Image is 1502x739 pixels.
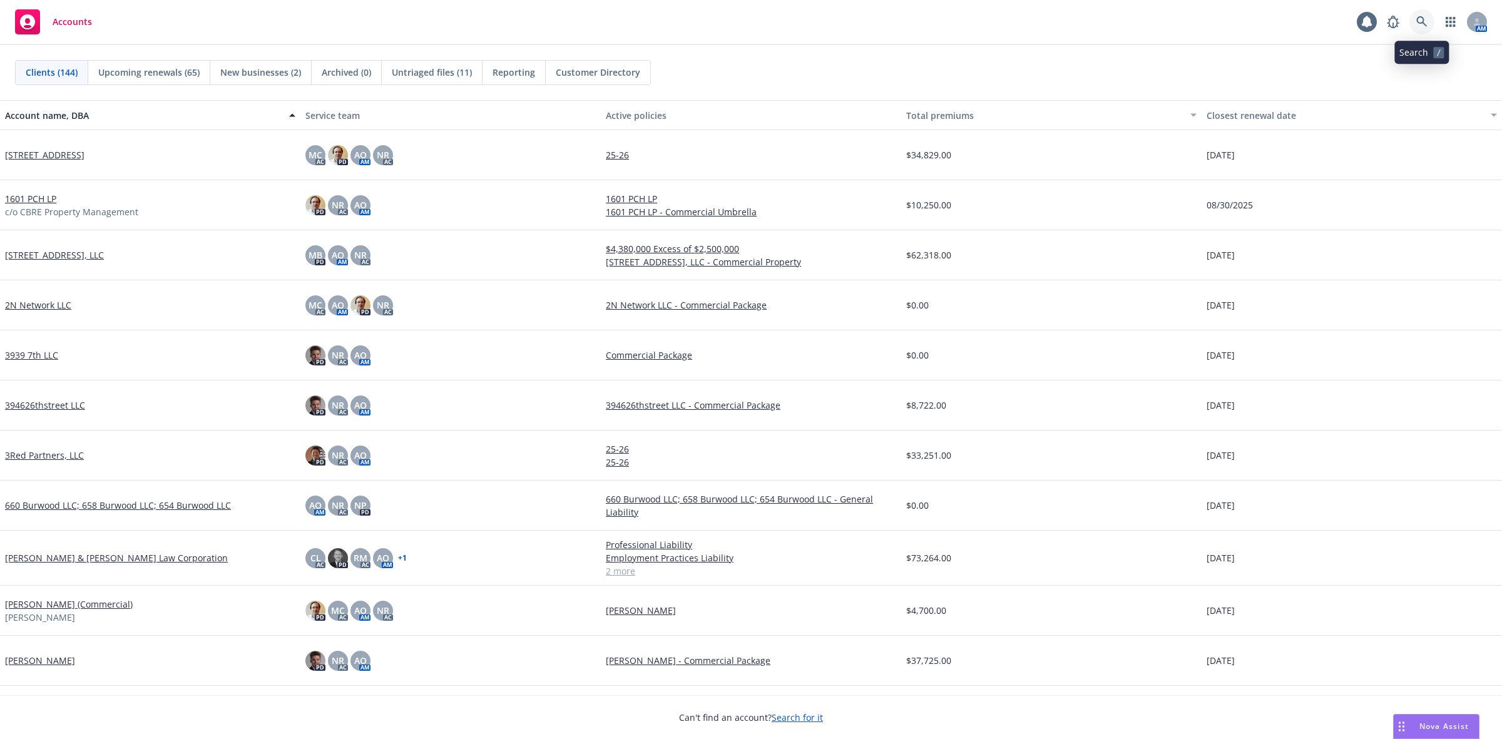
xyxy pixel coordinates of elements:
[906,551,951,564] span: $73,264.00
[1207,298,1235,312] span: [DATE]
[332,198,344,212] span: NR
[606,148,896,161] a: 25-26
[1207,449,1235,462] span: [DATE]
[906,654,951,667] span: $37,725.00
[1207,248,1235,262] span: [DATE]
[354,654,367,667] span: AO
[392,66,472,79] span: Untriaged files (11)
[1207,604,1235,617] span: [DATE]
[606,456,896,469] a: 25-26
[906,349,929,362] span: $0.00
[606,192,896,205] a: 1601 PCH LP
[1207,551,1235,564] span: [DATE]
[354,248,367,262] span: NR
[350,295,370,315] img: photo
[906,298,929,312] span: $0.00
[354,399,367,412] span: AO
[906,604,946,617] span: $4,700.00
[10,4,97,39] a: Accounts
[606,492,896,519] a: 660 Burwood LLC; 658 Burwood LLC; 654 Burwood LLC - General Liability
[606,551,896,564] a: Employment Practices Liability
[5,109,282,122] div: Account name, DBA
[332,248,344,262] span: AO
[377,148,389,161] span: NR
[1409,9,1434,34] a: Search
[772,711,823,723] a: Search for it
[606,399,896,412] a: 394626thstreet LLC - Commercial Package
[606,564,896,578] a: 2 more
[5,248,104,262] a: [STREET_ADDRESS], LLC
[305,651,325,671] img: photo
[601,100,901,130] button: Active policies
[305,345,325,365] img: photo
[354,551,367,564] span: RM
[310,551,321,564] span: CL
[5,449,84,462] a: 3Red Partners, LLC
[332,399,344,412] span: NR
[309,499,322,512] span: AO
[1207,349,1235,362] span: [DATE]
[1207,499,1235,512] span: [DATE]
[606,109,896,122] div: Active policies
[53,17,92,27] span: Accounts
[606,654,896,667] a: [PERSON_NAME] - Commercial Package
[305,109,596,122] div: Service team
[606,442,896,456] a: 25-26
[332,449,344,462] span: NR
[354,198,367,212] span: AO
[1394,715,1409,738] div: Drag to move
[332,654,344,667] span: NR
[332,499,344,512] span: NR
[5,499,231,512] a: 660 Burwood LLC; 658 Burwood LLC; 654 Burwood LLC
[5,205,138,218] span: c/o CBRE Property Management
[398,554,407,562] a: + 1
[300,100,601,130] button: Service team
[328,548,348,568] img: photo
[377,551,389,564] span: AO
[606,255,896,268] a: [STREET_ADDRESS], LLC - Commercial Property
[305,601,325,621] img: photo
[5,349,58,362] a: 3939 7th LLC
[1381,9,1406,34] a: Report a Bug
[354,449,367,462] span: AO
[5,148,84,161] a: [STREET_ADDRESS]
[1207,399,1235,412] span: [DATE]
[556,66,640,79] span: Customer Directory
[26,66,78,79] span: Clients (144)
[1393,714,1479,739] button: Nova Assist
[5,611,75,624] span: [PERSON_NAME]
[606,298,896,312] a: 2N Network LLC - Commercial Package
[5,551,228,564] a: [PERSON_NAME] & [PERSON_NAME] Law Corporation
[1207,654,1235,667] span: [DATE]
[309,298,322,312] span: MC
[901,100,1202,130] button: Total premiums
[1207,148,1235,161] span: [DATE]
[5,654,75,667] a: [PERSON_NAME]
[906,449,951,462] span: $33,251.00
[1202,100,1502,130] button: Closest renewal date
[1207,198,1253,212] span: 08/30/2025
[606,604,896,617] a: [PERSON_NAME]
[377,604,389,617] span: NR
[377,298,389,312] span: NR
[906,499,929,512] span: $0.00
[493,66,535,79] span: Reporting
[309,148,322,161] span: MC
[5,399,85,412] a: 394626thstreet LLC
[906,148,951,161] span: $34,829.00
[906,248,951,262] span: $62,318.00
[332,298,344,312] span: AO
[606,538,896,551] a: Professional Liability
[305,446,325,466] img: photo
[328,145,348,165] img: photo
[309,248,322,262] span: MB
[332,349,344,362] span: NR
[5,298,71,312] a: 2N Network LLC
